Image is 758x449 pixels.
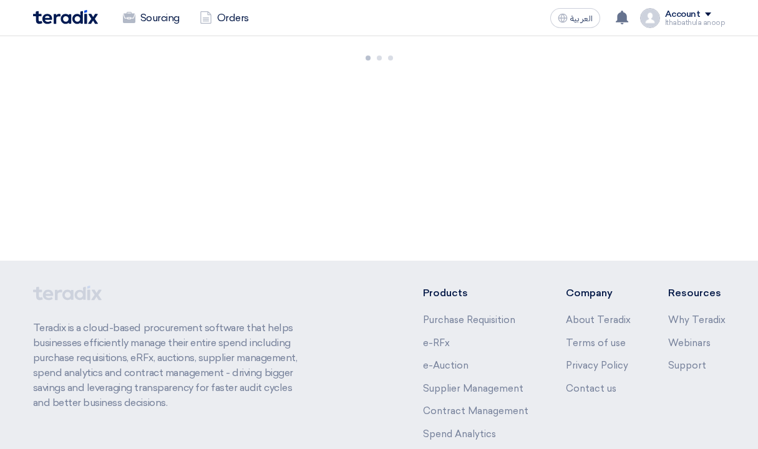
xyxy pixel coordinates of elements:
[423,337,450,349] a: e-RFx
[566,337,626,349] a: Terms of use
[668,360,706,371] a: Support
[668,286,726,301] li: Resources
[640,8,660,28] img: profile_test.png
[566,314,631,326] a: About Teradix
[550,8,600,28] button: العربية
[566,383,616,394] a: Contact us
[33,321,310,410] p: Teradix is a cloud-based procurement software that helps businesses efficiently manage their enti...
[566,286,631,301] li: Company
[423,360,469,371] a: e-Auction
[665,19,726,26] div: Ithabathula anoop
[566,360,628,371] a: Privacy Policy
[570,14,593,23] span: العربية
[665,9,701,20] div: Account
[423,428,496,440] a: Spend Analytics
[668,337,711,349] a: Webinars
[33,10,98,24] img: Teradix logo
[113,4,190,32] a: Sourcing
[190,4,259,32] a: Orders
[423,383,523,394] a: Supplier Management
[423,286,528,301] li: Products
[423,405,528,417] a: Contract Management
[668,314,726,326] a: Why Teradix
[423,314,515,326] a: Purchase Requisition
